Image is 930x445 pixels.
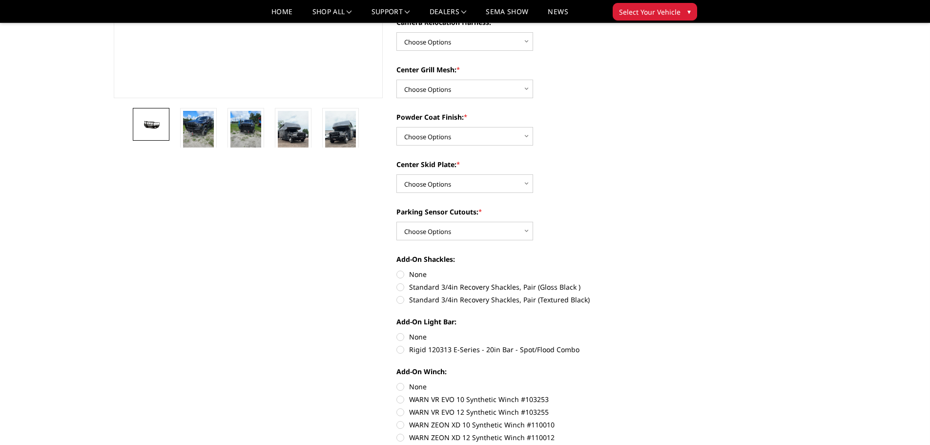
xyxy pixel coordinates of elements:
img: 2019-2025 Ram 2500-3500 - T2 Series - Extreme Front Bumper (receiver or winch) [230,111,261,152]
a: News [548,8,568,22]
a: Support [372,8,410,22]
img: 2019-2025 Ram 2500-3500 - T2 Series - Extreme Front Bumper (receiver or winch) [136,117,166,131]
label: Center Grill Mesh: [396,64,666,75]
img: 2019-2025 Ram 2500-3500 - T2 Series - Extreme Front Bumper (receiver or winch) [325,111,356,166]
label: Add-On Light Bar: [396,317,666,327]
label: WARN VR EVO 12 Synthetic Winch #103255 [396,407,666,417]
label: WARN ZEON XD 12 Synthetic Winch #110012 [396,432,666,443]
img: 2019-2025 Ram 2500-3500 - T2 Series - Extreme Front Bumper (receiver or winch) [278,111,309,166]
a: SEMA Show [486,8,528,22]
img: 2019-2025 Ram 2500-3500 - T2 Series - Extreme Front Bumper (receiver or winch) [183,111,214,152]
label: WARN ZEON XD 10 Synthetic Winch #110010 [396,420,666,430]
label: Standard 3/4in Recovery Shackles, Pair (Gloss Black ) [396,282,666,292]
a: shop all [312,8,352,22]
label: None [396,332,666,342]
label: Parking Sensor Cutouts: [396,207,666,217]
a: Dealers [430,8,467,22]
label: Powder Coat Finish: [396,112,666,122]
span: ▾ [687,6,691,17]
label: Rigid 120313 E-Series - 20in Bar - Spot/Flood Combo [396,344,666,355]
button: Select Your Vehicle [613,3,697,21]
label: WARN VR EVO 10 Synthetic Winch #103253 [396,394,666,404]
a: Home [271,8,292,22]
span: Select Your Vehicle [619,7,681,17]
label: Add-On Winch: [396,366,666,377]
label: None [396,381,666,392]
label: Center Skid Plate: [396,159,666,170]
label: None [396,269,666,279]
label: Standard 3/4in Recovery Shackles, Pair (Textured Black) [396,295,666,305]
label: Add-On Shackles: [396,254,666,264]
